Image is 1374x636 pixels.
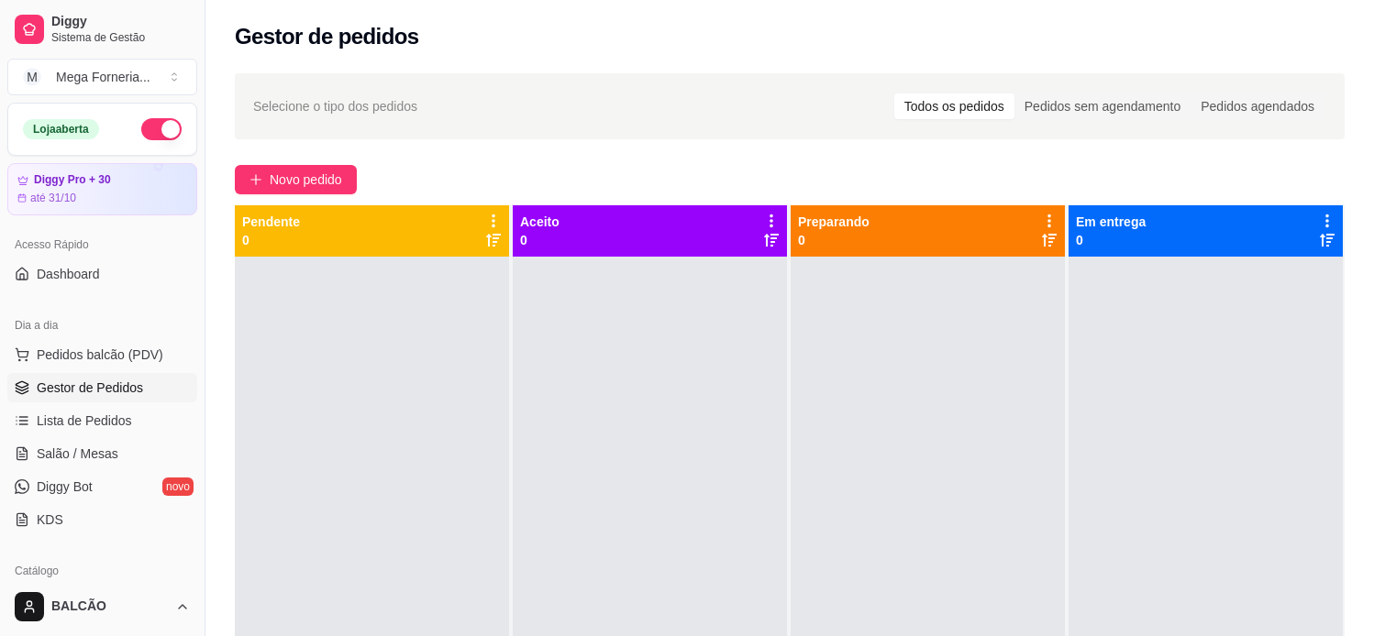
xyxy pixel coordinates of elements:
[235,22,419,51] h2: Gestor de pedidos
[520,231,560,249] p: 0
[37,510,63,529] span: KDS
[51,598,168,615] span: BALCÃO
[56,68,150,86] div: Mega Forneria ...
[7,259,197,289] a: Dashboard
[37,345,163,364] span: Pedidos balcão (PDV)
[30,191,76,205] article: até 31/10
[270,170,342,190] span: Novo pedido
[23,68,41,86] span: M
[798,213,870,231] p: Preparando
[242,231,300,249] p: 0
[1076,213,1146,231] p: Em entrega
[7,556,197,586] div: Catálogo
[1076,231,1146,249] p: 0
[7,439,197,468] a: Salão / Mesas
[7,7,197,51] a: DiggySistema de Gestão
[7,311,197,340] div: Dia a dia
[7,472,197,501] a: Diggy Botnovo
[235,165,357,194] button: Novo pedido
[7,340,197,369] button: Pedidos balcão (PDV)
[7,585,197,629] button: BALCÃO
[37,411,132,430] span: Lista de Pedidos
[141,118,182,140] button: Alterar Status
[34,173,111,187] article: Diggy Pro + 30
[249,173,262,186] span: plus
[37,378,143,397] span: Gestor de Pedidos
[253,96,417,116] span: Selecione o tipo dos pedidos
[51,14,190,30] span: Diggy
[1191,93,1324,119] div: Pedidos agendados
[7,373,197,402] a: Gestor de Pedidos
[7,406,197,435] a: Lista de Pedidos
[51,30,190,45] span: Sistema de Gestão
[7,230,197,259] div: Acesso Rápido
[894,93,1014,119] div: Todos os pedidos
[7,59,197,95] button: Select a team
[7,505,197,534] a: KDS
[7,163,197,215] a: Diggy Pro + 30até 31/10
[242,213,300,231] p: Pendente
[798,231,870,249] p: 0
[37,477,93,496] span: Diggy Bot
[37,444,118,463] span: Salão / Mesas
[23,119,99,139] div: Loja aberta
[1014,93,1191,119] div: Pedidos sem agendamento
[37,265,100,283] span: Dashboard
[520,213,560,231] p: Aceito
